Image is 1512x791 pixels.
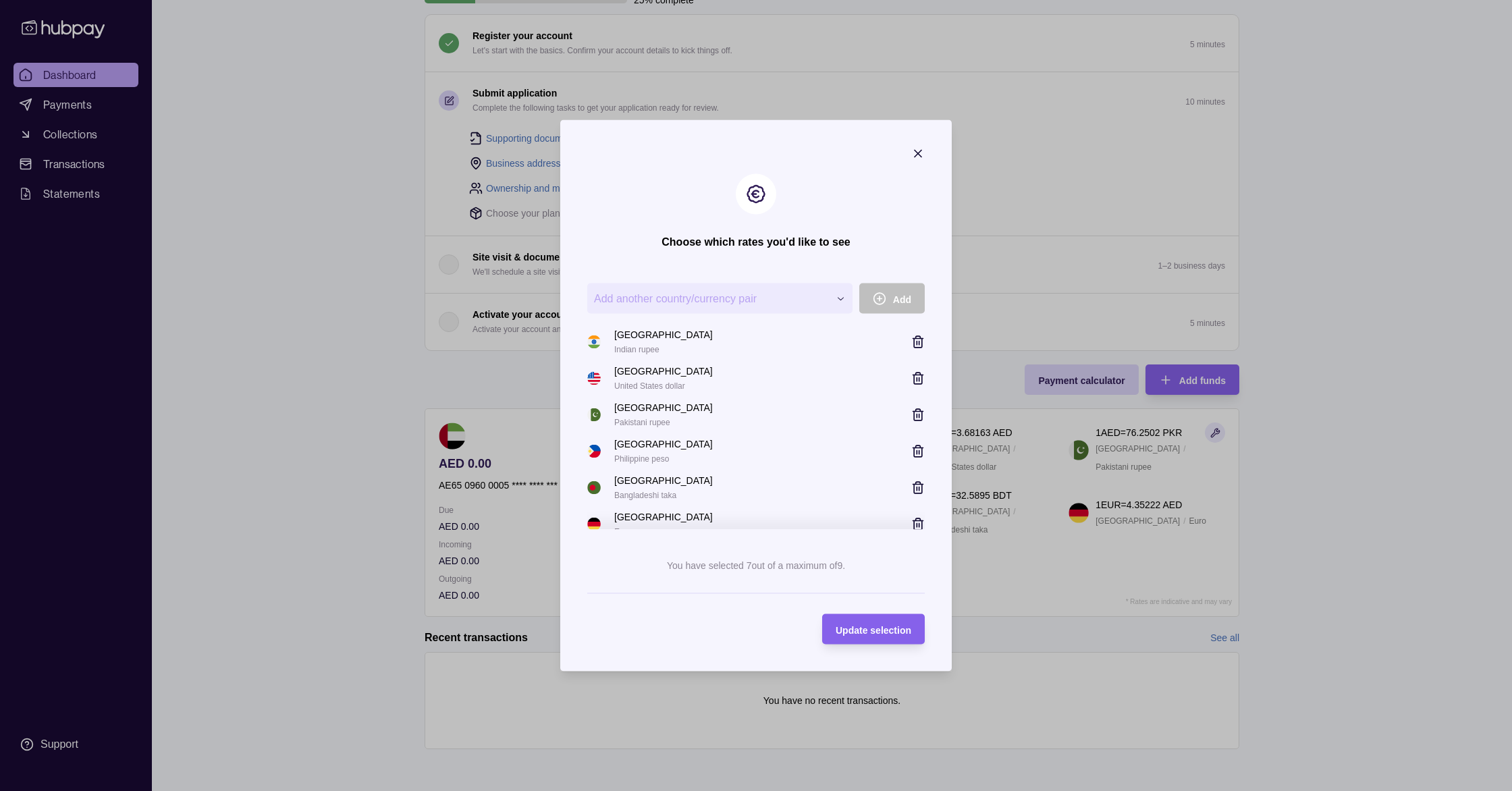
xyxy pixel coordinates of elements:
[614,415,670,430] p: Pakistani rupee
[614,473,713,488] p: [GEOGRAPHIC_DATA]
[614,342,659,357] p: Indian rupee
[587,408,601,422] img: pk
[614,510,713,524] p: [GEOGRAPHIC_DATA]
[614,524,631,539] p: Euro
[614,364,713,379] p: [GEOGRAPHIC_DATA]
[587,372,601,385] img: us
[614,452,669,466] p: Philippine peso
[614,400,713,415] p: [GEOGRAPHIC_DATA]
[667,560,845,571] p: You have selected 7 out of a maximum of 9 .
[661,235,850,250] h2: Choose which rates you'd like to see
[822,614,925,645] button: Update selection
[614,437,713,452] p: [GEOGRAPHIC_DATA]
[587,335,601,349] img: in
[587,445,601,458] img: ph
[836,624,911,635] span: Update selection
[614,327,713,342] p: [GEOGRAPHIC_DATA]
[614,379,685,393] p: United States dollar
[859,283,925,314] button: Add
[587,481,601,495] img: bd
[587,518,601,531] img: de
[893,294,911,304] span: Add
[614,488,676,503] p: Bangladeshi taka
